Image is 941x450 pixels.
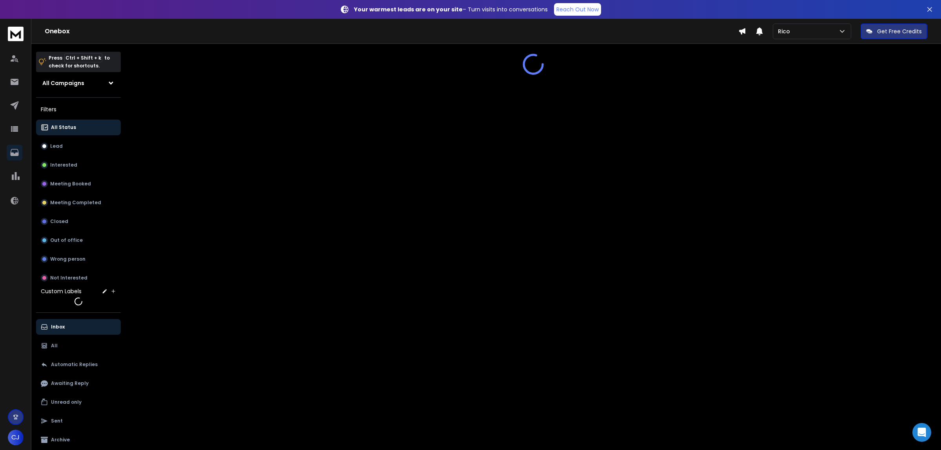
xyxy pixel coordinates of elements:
[8,430,24,445] button: CJ
[354,5,548,13] p: – Turn visits into conversations
[36,75,121,91] button: All Campaigns
[36,176,121,192] button: Meeting Booked
[51,361,98,368] p: Automatic Replies
[50,218,68,225] p: Closed
[51,324,65,330] p: Inbox
[50,256,85,262] p: Wrong person
[36,394,121,410] button: Unread only
[51,124,76,131] p: All Status
[8,27,24,41] img: logo
[51,343,58,349] p: All
[45,27,738,36] h1: Onebox
[36,319,121,335] button: Inbox
[51,380,89,386] p: Awaiting Reply
[36,232,121,248] button: Out of office
[354,5,463,13] strong: Your warmest leads are on your site
[912,423,931,442] div: Open Intercom Messenger
[36,120,121,135] button: All Status
[556,5,599,13] p: Reach Out Now
[36,338,121,354] button: All
[50,237,83,243] p: Out of office
[36,357,121,372] button: Automatic Replies
[51,399,82,405] p: Unread only
[50,181,91,187] p: Meeting Booked
[36,195,121,210] button: Meeting Completed
[50,143,63,149] p: Lead
[51,418,63,424] p: Sent
[49,54,110,70] p: Press to check for shortcuts.
[778,27,793,35] p: Rico
[36,104,121,115] h3: Filters
[36,432,121,448] button: Archive
[36,138,121,154] button: Lead
[554,3,601,16] a: Reach Out Now
[36,376,121,391] button: Awaiting Reply
[50,275,87,281] p: Not Interested
[42,79,84,87] h1: All Campaigns
[41,287,82,295] h3: Custom Labels
[50,162,77,168] p: Interested
[36,413,121,429] button: Sent
[51,437,70,443] p: Archive
[36,157,121,173] button: Interested
[861,24,927,39] button: Get Free Credits
[50,200,101,206] p: Meeting Completed
[877,27,922,35] p: Get Free Credits
[36,270,121,286] button: Not Interested
[36,251,121,267] button: Wrong person
[36,214,121,229] button: Closed
[64,53,102,62] span: Ctrl + Shift + k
